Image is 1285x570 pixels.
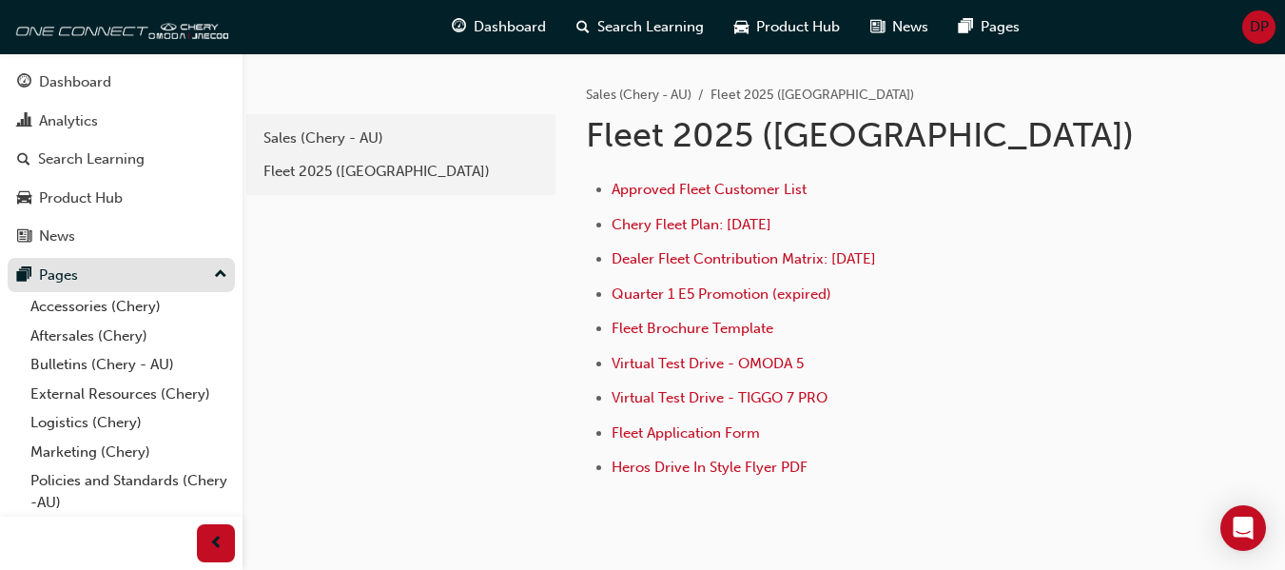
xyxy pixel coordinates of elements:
a: Sales (Chery - AU) [254,122,548,155]
a: search-iconSearch Learning [561,8,719,47]
a: Analytics [8,104,235,139]
button: DashboardAnalyticsSearch LearningProduct HubNews [8,61,235,258]
span: news-icon [870,15,885,39]
span: guage-icon [452,15,466,39]
div: Dashboard [39,71,111,93]
button: Pages [8,258,235,293]
a: Aftersales (Chery) [23,322,235,351]
a: Fleet Brochure Template [612,320,773,337]
img: oneconnect [10,8,228,46]
a: Dashboard [8,65,235,100]
span: car-icon [17,190,31,207]
li: Fleet 2025 ([GEOGRAPHIC_DATA]) [711,85,914,107]
div: Fleet 2025 ([GEOGRAPHIC_DATA]) [263,161,538,183]
a: Marketing (Chery) [23,438,235,467]
a: Approved Fleet Customer List [612,181,807,198]
a: car-iconProduct Hub [719,8,855,47]
div: Analytics [39,110,98,132]
h1: Fleet 2025 ([GEOGRAPHIC_DATA]) [586,114,1140,156]
span: pages-icon [17,267,31,285]
a: Bulletins (Chery - AU) [23,350,235,380]
span: DP [1250,16,1269,38]
a: Fleet Application Form [612,424,760,442]
div: Search Learning [38,148,145,170]
button: DP [1242,10,1275,44]
a: Dealer Fleet Contribution Matrix: [DATE] [612,250,876,267]
span: pages-icon [959,15,973,39]
a: Search Learning [8,142,235,177]
a: External Resources (Chery) [23,380,235,409]
a: Policies and Standards (Chery -AU) [23,466,235,517]
span: Pages [981,16,1020,38]
span: search-icon [576,15,590,39]
a: Virtual Test Drive - OMODA 5 [612,355,804,372]
span: search-icon [17,151,30,168]
a: Logistics (Chery) [23,408,235,438]
a: guage-iconDashboard [437,8,561,47]
a: Product Hub [8,181,235,216]
a: News [8,219,235,254]
a: Virtual Test Drive - TIGGO 7 PRO [612,389,827,406]
a: news-iconNews [855,8,944,47]
span: Product Hub [756,16,840,38]
div: News [39,226,75,247]
span: car-icon [734,15,749,39]
a: Chery Fleet Plan: [DATE] [612,216,771,233]
span: prev-icon [209,532,224,556]
a: Heros Drive In Style Flyer PDF [612,459,808,476]
a: Sales (Chery - AU) [586,87,691,103]
span: news-icon [17,228,31,246]
a: Accessories (Chery) [23,292,235,322]
span: Search Learning [597,16,704,38]
div: Open Intercom Messenger [1220,505,1266,551]
span: chart-icon [17,113,31,130]
a: Fleet 2025 ([GEOGRAPHIC_DATA]) [254,155,548,188]
span: Dashboard [474,16,546,38]
div: Product Hub [39,187,123,209]
span: News [892,16,928,38]
div: Sales (Chery - AU) [263,128,538,149]
span: guage-icon [17,74,31,91]
a: Quarter 1 E5 Promotion (expired) [612,285,831,303]
div: Pages [39,265,78,286]
span: up-icon [214,263,227,287]
a: pages-iconPages [944,8,1035,47]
